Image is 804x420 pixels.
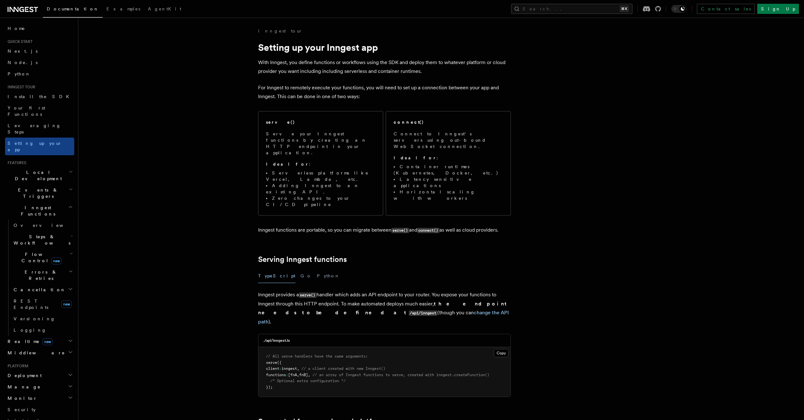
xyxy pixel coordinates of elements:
span: Next.js [8,49,38,54]
div: Inngest Functions [5,220,74,336]
span: , [297,366,299,371]
button: Python [317,269,340,283]
span: Versioning [14,316,55,321]
span: Logging [14,328,46,333]
span: Documentation [47,6,99,11]
a: Sign Up [757,4,799,14]
h3: ./api/inngest.ts [263,338,290,343]
span: Flow Control [11,251,70,264]
span: new [42,338,53,345]
button: Middleware [5,347,74,358]
span: Local Development [5,169,69,182]
a: Home [5,23,74,34]
li: Zero changes to your CI/CD pipeline [266,195,375,208]
span: Examples [106,6,140,11]
span: , [308,373,310,377]
span: Home [8,25,25,32]
h2: connect() [394,119,424,125]
a: Security [5,404,74,415]
span: Quick start [5,39,33,44]
a: Inngest tour [258,28,302,34]
a: connect()Connect to Inngest's servers using out-bound WebSocket connection.Ideal for:Container ru... [386,111,511,216]
span: Python [8,71,31,76]
a: Setting up your app [5,138,74,155]
span: Leveraging Steps [8,123,61,134]
span: Your first Functions [8,105,45,117]
code: connect() [417,228,439,233]
span: Manage [5,384,41,390]
span: Middleware [5,350,65,356]
a: Overview [11,220,74,231]
kbd: ⌘K [620,6,629,12]
span: new [51,257,62,264]
a: Logging [11,324,74,336]
code: serve() [299,293,317,298]
p: : [394,155,503,161]
span: REST Endpoints [14,299,48,310]
span: // an array of Inngest functions to serve, created with inngest.createFunction() [312,373,489,377]
button: Errors & Retries [11,266,74,284]
span: Cancellation [11,287,66,293]
p: : [266,161,375,167]
span: Install the SDK [8,94,73,99]
span: // a client created with new Inngest() [301,366,385,371]
strong: Ideal for [266,162,309,167]
span: new [61,300,72,308]
button: Deployment [5,370,74,381]
span: [fnA [288,373,297,377]
p: Inngest functions are portable, so you can migrate between and as well as cloud providers. [258,226,511,235]
span: : [286,373,288,377]
button: Toggle dark mode [671,5,686,13]
span: Security [8,407,36,412]
span: Platform [5,364,28,369]
span: functions [266,373,286,377]
button: Events & Triggers [5,184,74,202]
button: Inngest Functions [5,202,74,220]
span: Events & Triggers [5,187,69,199]
p: Inngest provides a handler which adds an API endpoint to your router. You expose your functions t... [258,290,511,326]
a: Contact sales [697,4,755,14]
a: Node.js [5,57,74,68]
span: Steps & Workflows [11,234,70,246]
a: Examples [103,2,144,17]
a: Documentation [43,2,103,18]
a: Versioning [11,313,74,324]
span: serve [266,360,277,365]
p: For Inngest to remotely execute your functions, you will need to set up a connection between your... [258,83,511,101]
span: /* Optional extra configuration */ [270,379,346,383]
li: Serverless platforms like Vercel, Lambda, etc. [266,170,375,182]
span: Realtime [5,338,53,345]
span: Setting up your app [8,141,62,152]
button: Local Development [5,167,74,184]
span: ({ [277,360,281,365]
a: Install the SDK [5,91,74,102]
code: serve() [391,228,409,233]
span: Overview [14,223,79,228]
a: serve()Serve your Inngest functions by creating an HTTP endpoint in your application.Ideal for:Se... [258,111,383,216]
a: Serving Inngest functions [258,255,347,264]
p: Serve your Inngest functions by creating an HTTP endpoint in your application. [266,131,375,156]
strong: Ideal for [394,155,437,160]
span: Deployment [5,372,42,379]
li: Container runtimes (Kubernetes, Docker, etc.) [394,163,503,176]
a: Leveraging Steps [5,120,74,138]
button: Realtimenew [5,336,74,347]
a: Next.js [5,45,74,57]
button: Search...⌘K [511,4,632,14]
a: Your first Functions [5,102,74,120]
span: client [266,366,279,371]
code: /api/inngest [409,311,438,316]
span: , [297,373,299,377]
button: TypeScript [258,269,295,283]
a: REST Endpointsnew [11,295,74,313]
span: }); [266,385,273,389]
button: Cancellation [11,284,74,295]
span: Features [5,160,26,165]
span: Monitor [5,395,37,401]
button: Copy [494,349,509,357]
button: Go [300,269,312,283]
button: Manage [5,381,74,393]
h2: serve() [266,119,295,125]
button: Flow Controlnew [11,249,74,266]
span: Inngest Functions [5,204,68,217]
